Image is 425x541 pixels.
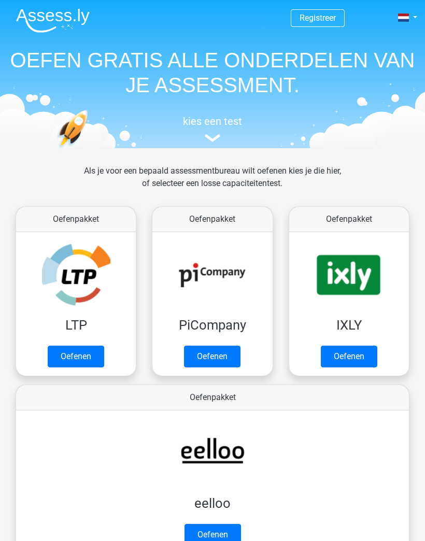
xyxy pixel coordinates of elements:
div: Als je voor een bepaald assessmentbureau wilt oefenen kies je die hier, of selecteer een losse ca... [76,165,349,202]
h5: kies een test [8,115,417,127]
img: oefenen [57,110,122,190]
img: assessment [205,134,220,142]
a: Oefenen [184,346,240,367]
a: Oefenen [321,346,377,367]
a: Oefenen [48,346,104,367]
img: Assessly [16,8,90,33]
h1: OEFEN GRATIS ALLE ONDERDELEN VAN JE ASSESSMENT. [8,48,417,97]
a: kies een test [8,115,417,143]
a: Registreer [300,13,336,23]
